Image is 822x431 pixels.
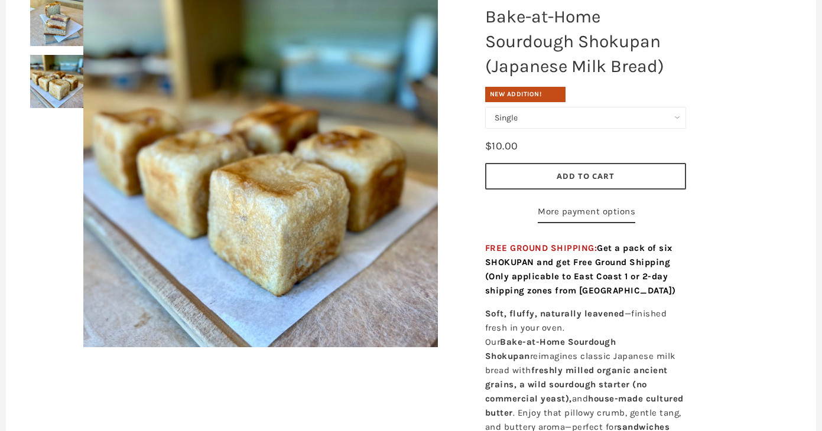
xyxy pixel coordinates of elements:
[485,163,686,190] button: Add to Cart
[485,243,676,296] span: FREE GROUND SHIPPING:
[485,337,616,361] strong: Bake-at-Home Sourdough Shokupan
[485,308,625,319] strong: Soft, fluffy, naturally leavened
[538,204,635,223] a: More payment options
[485,365,668,404] strong: freshly milled organic ancient grains, a wild sourdough starter (no commercial yeast),
[485,87,566,102] div: New Addition!
[485,138,518,155] div: $10.00
[485,393,684,418] strong: house-made cultured butter
[557,171,615,181] span: Add to Cart
[30,55,83,108] img: Bake-at-Home Sourdough Shokupan (Japanese Milk Bread)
